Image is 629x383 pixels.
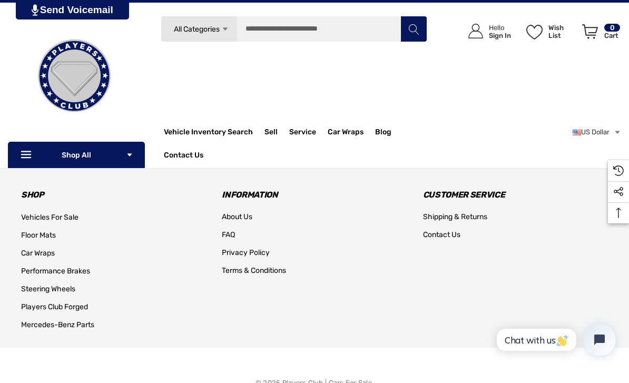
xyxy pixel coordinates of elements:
[222,262,286,280] a: Terms & Conditions
[164,151,203,162] a: Contact Us
[21,227,56,244] a: Floor Mats
[21,316,94,334] a: Mercedes-Benz Parts
[21,262,90,280] a: Performance Brakes
[489,24,511,32] p: Hello
[485,315,624,365] iframe: Tidio Chat
[8,142,145,168] p: Shop All
[613,186,624,197] svg: Social Media
[173,25,219,34] span: All Categories
[21,244,55,262] a: Car Wraps
[21,280,75,298] a: Steering Wheels
[423,212,487,221] span: Shipping & Returns
[21,213,78,222] span: Vehicles For Sale
[221,25,229,33] svg: Icon Arrow Down
[19,149,35,161] svg: Icon Line
[164,127,253,139] a: Vehicle Inventory Search
[468,24,483,38] svg: Icon User Account
[21,209,78,227] a: Vehicles For Sale
[604,32,620,40] p: Cart
[423,230,460,239] span: Contact Us
[21,188,206,202] h3: Shop
[161,16,237,42] a: All Categories Icon Arrow Down Icon Arrow Up
[21,284,75,293] span: Steering Wheels
[548,24,576,40] p: Wish List
[608,208,629,218] svg: Top
[222,266,286,275] span: Terms & Conditions
[526,25,543,40] svg: Wish List
[582,24,598,39] svg: Review Your Cart
[613,165,624,176] svg: Recently Viewed
[21,298,88,316] a: Players Club Forged
[604,24,620,32] p: 0
[328,127,363,139] span: Car Wraps
[222,226,235,244] a: FAQ
[573,122,621,143] a: USD
[375,127,391,139] a: Blog
[222,244,270,262] a: Privacy Policy
[21,302,88,311] span: Players Club Forged
[21,320,94,329] span: Mercedes-Benz Parts
[328,122,375,143] a: Car Wraps
[489,32,511,40] p: Sign In
[423,208,487,226] a: Shipping & Returns
[400,16,427,42] button: Search
[21,231,56,240] span: Floor Mats
[222,230,235,239] span: FAQ
[289,127,316,139] a: Service
[222,212,252,221] span: About Us
[126,151,133,159] svg: Icon Arrow Down
[222,208,252,226] a: About Us
[264,122,289,143] a: Sell
[21,267,90,276] span: Performance Brakes
[423,188,608,202] h3: Customer Service
[522,13,577,50] a: Wish List Wish List
[423,226,460,244] a: Contact Us
[21,249,55,258] span: Car Wraps
[456,13,516,50] a: Sign in
[222,248,270,257] span: Privacy Policy
[22,23,127,129] img: Players Club | Cars For Sale
[577,13,621,54] a: Cart with 0 items
[264,127,278,139] span: Sell
[222,188,407,202] h3: Information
